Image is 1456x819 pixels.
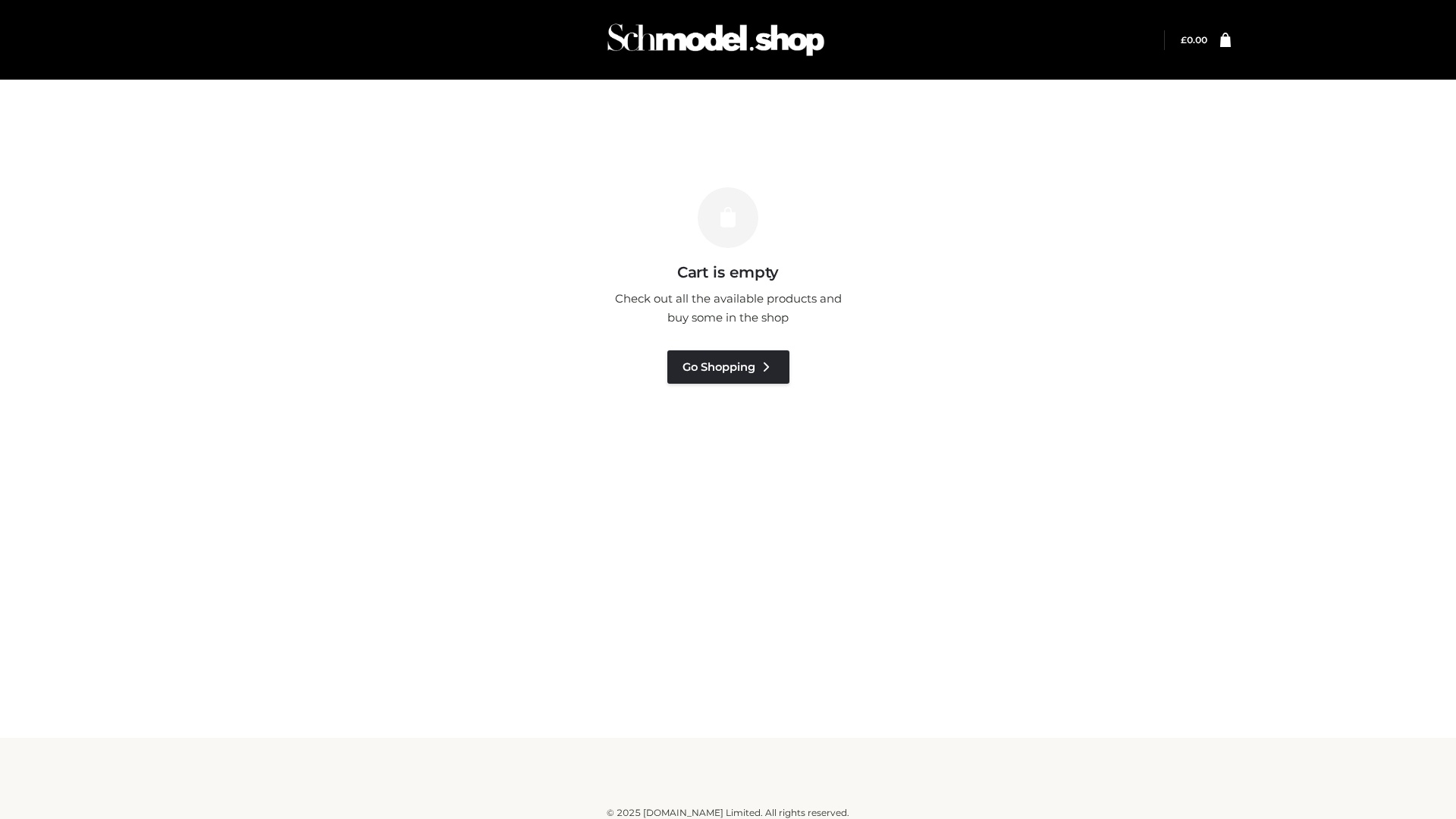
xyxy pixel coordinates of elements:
[602,10,830,70] img: Schmodel Admin 964
[1181,34,1187,45] span: £
[1181,34,1207,45] bdi: 0.00
[607,289,849,328] p: Check out all the available products and buy some in the shop
[1181,34,1207,45] a: £0.00
[667,350,789,384] a: Go Shopping
[259,263,1197,281] h3: Cart is empty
